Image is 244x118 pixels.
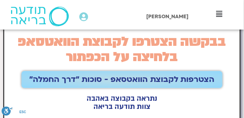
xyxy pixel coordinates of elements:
[21,71,223,88] a: הצטרפות לקבוצת הוואטסאפ - סוכות ״דרך החמלה״
[7,95,237,111] h2: נתראה בקבוצה באהבה צוות תודעה בריאה
[7,34,237,65] h2: בבקשה הצטרפו לקבוצת הוואטסאפ בלחיצה על הכפתור
[146,13,188,20] span: [PERSON_NAME]
[29,75,215,84] span: הצטרפות לקבוצת הוואטסאפ - סוכות ״דרך החמלה״
[11,7,69,26] img: תודעה בריאה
